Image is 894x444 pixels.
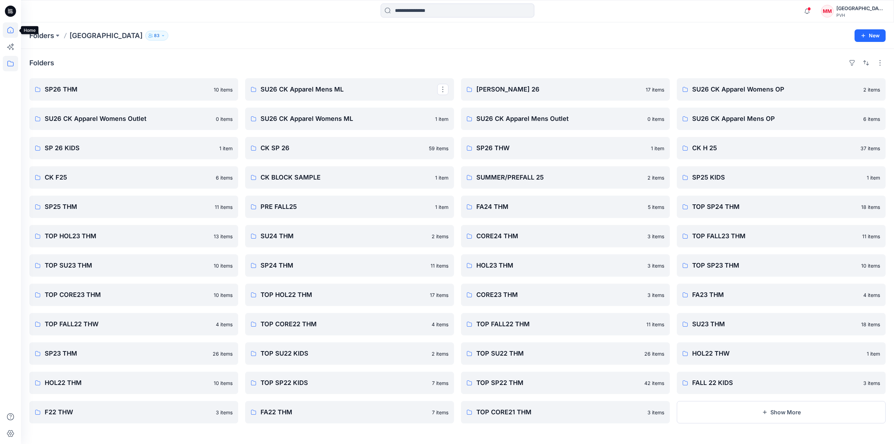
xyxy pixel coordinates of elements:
[461,196,670,218] a: FA24 THM5 items
[216,409,233,416] p: 3 items
[860,145,880,152] p: 37 items
[429,145,448,152] p: 59 items
[461,313,670,335] a: TOP FALL22 THM11 items
[29,137,238,159] a: SP 26 KIDS1 item
[216,174,233,181] p: 6 items
[29,313,238,335] a: TOP FALL22 THW4 items
[862,233,880,240] p: 11 items
[461,284,670,306] a: CORE23 THM3 items
[461,108,670,130] a: SU26 CK Apparel Mens Outlet0 items
[261,319,427,329] p: TOP CORE22 THM
[261,114,431,124] p: SU26 CK Apparel Womens ML
[432,321,448,328] p: 4 items
[245,196,454,218] a: PRE FALL251 item
[29,196,238,218] a: SP25 THM11 items
[29,31,54,41] a: Folders
[677,137,886,159] a: CK H 2537 items
[646,86,664,93] p: 17 items
[867,174,880,181] p: 1 item
[867,350,880,357] p: 1 item
[651,145,664,152] p: 1 item
[692,202,857,212] p: TOP SP24 THM
[677,254,886,277] a: TOP SP23 THM10 items
[476,173,643,182] p: SUMMER/PREFALL 25
[476,114,643,124] p: SU26 CK Apparel Mens Outlet
[647,233,664,240] p: 3 items
[461,225,670,247] a: CORE24 THM3 items
[216,115,233,123] p: 0 items
[647,291,664,299] p: 3 items
[476,202,644,212] p: FA24 THM
[461,342,670,365] a: TOP SU22 THM26 items
[647,174,664,181] p: 2 items
[261,143,425,153] p: CK SP 26
[261,407,428,417] p: FA22 THM
[461,166,670,189] a: SUMMER/PREFALL 252 items
[245,78,454,101] a: SU26 CK Apparel Mens ML
[432,409,448,416] p: 7 items
[692,378,859,388] p: FALL 22 KIDS
[29,401,238,423] a: F22 THW3 items
[45,349,208,358] p: SP23 THM
[863,379,880,387] p: 3 items
[261,85,437,94] p: SU26 CK Apparel Mens ML
[644,350,664,357] p: 26 items
[213,350,233,357] p: 26 items
[861,321,880,328] p: 18 items
[29,78,238,101] a: SP26 THM10 items
[476,231,643,241] p: CORE24 THM
[677,313,886,335] a: SU23 THM18 items
[261,378,428,388] p: TOP SP22 KIDS
[432,350,448,357] p: 2 items
[836,13,885,18] div: PVH
[45,407,212,417] p: F22 THW
[863,291,880,299] p: 4 items
[647,115,664,123] p: 0 items
[677,284,886,306] a: FA23 THM4 items
[461,137,670,159] a: SP26 THW1 item
[45,231,210,241] p: TOP HOL23 THM
[45,173,212,182] p: CK F25
[476,290,643,300] p: CORE23 THM
[677,342,886,365] a: HOL22 THW1 item
[461,78,670,101] a: [PERSON_NAME] 2617 items
[855,29,886,42] button: New
[476,349,640,358] p: TOP SU22 THM
[45,378,210,388] p: HOL22 THM
[245,372,454,394] a: TOP SP22 KIDS7 items
[45,114,212,124] p: SU26 CK Apparel Womens Outlet
[214,86,233,93] p: 10 items
[245,166,454,189] a: CK BLOCK SAMPLE1 item
[677,166,886,189] a: SP25 KIDS1 item
[214,262,233,269] p: 10 items
[45,143,215,153] p: SP 26 KIDS
[461,401,670,423] a: TOP CORE21 THM3 items
[432,379,448,387] p: 7 items
[692,85,859,94] p: SU26 CK Apparel Womens OP
[245,108,454,130] a: SU26 CK Apparel Womens ML1 item
[476,407,643,417] p: TOP CORE21 THM
[648,203,664,211] p: 5 items
[261,202,431,212] p: PRE FALL25
[677,78,886,101] a: SU26 CK Apparel Womens OP2 items
[861,203,880,211] p: 18 items
[245,254,454,277] a: SP24 THM11 items
[476,378,640,388] p: TOP SP22 THM
[435,115,448,123] p: 1 item
[476,143,647,153] p: SP26 THW
[216,321,233,328] p: 4 items
[245,225,454,247] a: SU24 THM2 items
[461,372,670,394] a: TOP SP22 THM42 items
[214,379,233,387] p: 10 items
[646,321,664,328] p: 11 items
[432,233,448,240] p: 2 items
[476,85,642,94] p: [PERSON_NAME] 26
[245,342,454,365] a: TOP SU22 KIDS2 items
[245,401,454,423] a: FA22 THM7 items
[863,86,880,93] p: 2 items
[435,174,448,181] p: 1 item
[219,145,233,152] p: 1 item
[261,261,426,270] p: SP24 THM
[214,233,233,240] p: 13 items
[45,319,212,329] p: TOP FALL22 THW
